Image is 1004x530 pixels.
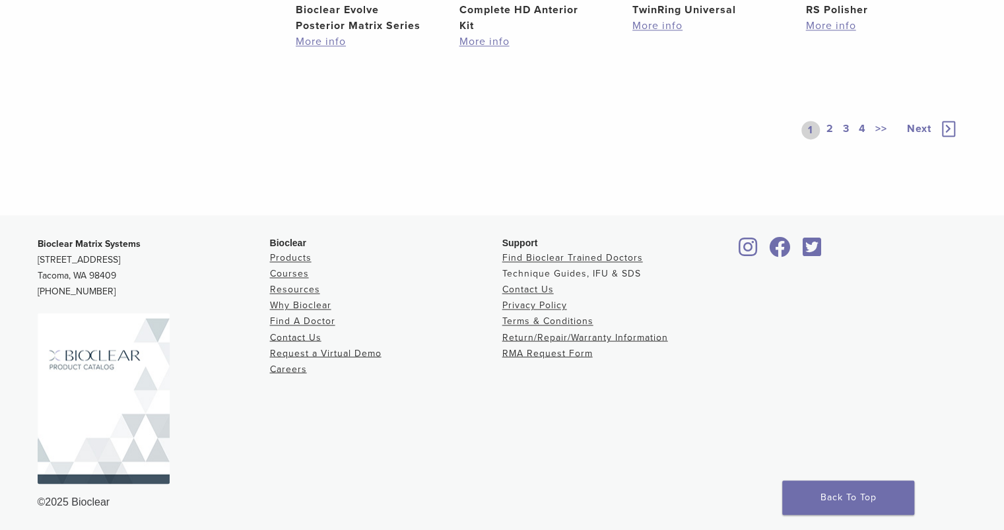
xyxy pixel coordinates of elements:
[270,252,312,263] a: Products
[296,34,426,50] a: More info
[459,34,589,50] a: More info
[735,245,762,258] a: Bioclear
[270,331,321,343] a: Contact Us
[270,284,320,295] a: Resources
[805,18,936,34] a: More info
[765,245,795,258] a: Bioclear
[782,480,914,515] a: Back To Top
[270,268,309,279] a: Courses
[38,494,967,510] div: ©2025 Bioclear
[632,2,763,18] h2: TwinRing Universal
[632,18,763,34] a: More info
[856,121,869,139] a: 4
[270,315,335,327] a: Find A Doctor
[296,2,426,34] h2: Bioclear Evolve Posterior Matrix Series
[873,121,890,139] a: >>
[840,121,852,139] a: 3
[502,284,554,295] a: Contact Us
[502,268,641,279] a: Technique Guides, IFU & SDS
[502,315,593,327] a: Terms & Conditions
[38,236,270,300] p: [STREET_ADDRESS] Tacoma, WA 98409 [PHONE_NUMBER]
[824,121,836,139] a: 2
[798,245,826,258] a: Bioclear
[801,121,820,139] a: 1
[502,238,538,248] span: Support
[805,2,936,18] h2: RS Polisher
[270,347,382,358] a: Request a Virtual Demo
[502,347,593,358] a: RMA Request Form
[270,363,307,374] a: Careers
[502,300,567,311] a: Privacy Policy
[38,238,141,249] strong: Bioclear Matrix Systems
[502,252,643,263] a: Find Bioclear Trained Doctors
[270,300,331,311] a: Why Bioclear
[907,122,931,135] span: Next
[459,2,589,34] h2: Complete HD Anterior Kit
[502,331,668,343] a: Return/Repair/Warranty Information
[38,313,170,484] img: Bioclear
[270,238,306,248] span: Bioclear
